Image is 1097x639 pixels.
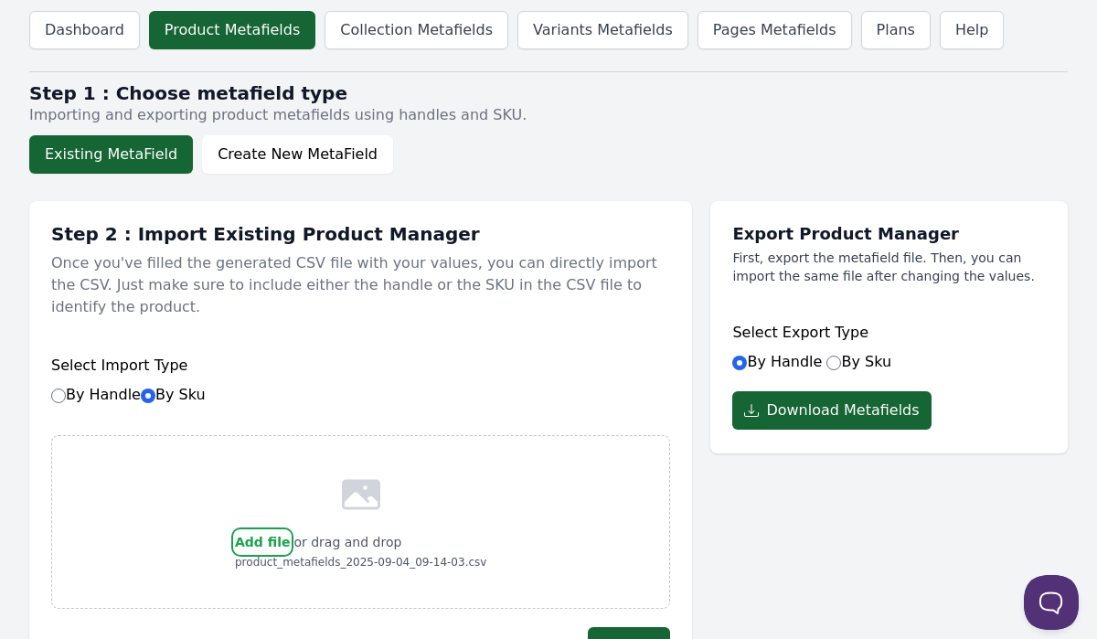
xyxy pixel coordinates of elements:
h6: Select Export Type [732,322,1046,344]
span: Add file [235,535,290,549]
a: Plans [861,11,931,49]
input: By Sku [826,356,841,370]
h1: Export Product Manager [732,223,1046,245]
p: First, export the metafield file. Then, you can import the same file after changing the values. [732,249,1046,285]
a: Pages Metafields [698,11,852,49]
h1: Step 2 : Import Existing Product Manager [51,223,670,245]
h6: Select Import Type [51,355,670,377]
label: By Sku [141,386,206,403]
a: Collection Metafields [325,11,508,49]
iframe: Toggle Customer Support [1024,575,1079,630]
a: Variants Metafields [517,11,688,49]
a: Dashboard [29,11,140,49]
input: By Handle [732,356,747,370]
input: By Sku [141,389,155,403]
p: Once you've filled the generated CSV file with your values, you can directly import the CSV. Just... [51,245,670,325]
h2: Step 1 : Choose metafield type [29,82,1068,104]
a: Product Metafields [149,11,315,49]
input: By HandleBy Sku [51,389,66,403]
a: Help [940,11,1004,49]
label: By Handle [732,353,822,370]
button: Download Metafields [732,391,931,430]
p: or drag and drop [290,531,401,553]
button: Existing MetaField [29,135,193,174]
label: By Handle [51,386,206,403]
label: By Sku [826,353,891,370]
p: product_metafields_2025-09-04_09-14-03.csv [235,553,486,571]
p: Importing and exporting product metafields using handles and SKU. [29,104,1068,126]
button: Create New MetaField [202,135,393,174]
